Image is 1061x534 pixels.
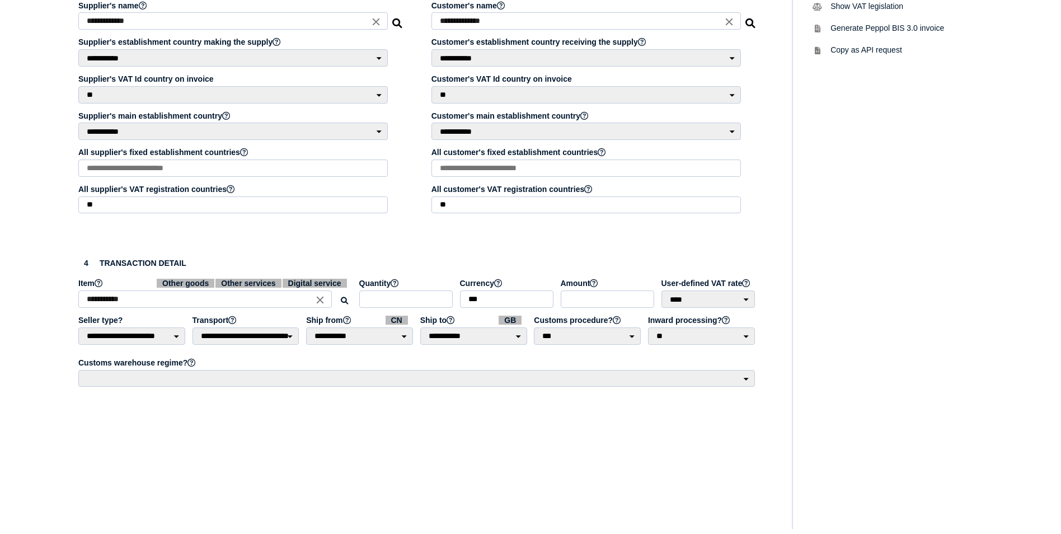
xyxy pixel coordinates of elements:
label: Amount [561,279,656,288]
span: Other services [215,279,281,288]
label: All customer's fixed establishment countries [431,148,743,157]
span: GB [499,316,522,325]
label: Customer's VAT Id country on invoice [431,74,743,83]
label: Supplier's establishment country making the supply [78,38,389,46]
label: Supplier's main establishment country [78,111,389,120]
button: Search for an item by HS code or use natural language description [335,292,354,310]
label: All supplier's fixed establishment countries [78,148,389,157]
label: Customer's establishment country receiving the supply [431,38,743,46]
label: Customer's name [431,1,743,10]
i: Close [370,16,382,28]
label: Customs warehouse regime? [78,358,757,367]
i: Close [723,16,735,28]
i: Close [314,294,326,306]
label: Seller type? [78,316,187,325]
label: All customer's VAT registration countries [431,185,743,194]
div: 4 [78,255,94,271]
section: Define the item, and answer additional questions [67,244,768,406]
label: Item [78,279,354,288]
label: Inward processing? [648,316,757,325]
h3: Transaction detail [78,255,757,271]
span: Digital service [283,279,347,288]
i: Search for a dummy customer [745,15,757,24]
label: Currency [460,279,555,288]
label: Transport [193,316,301,325]
span: Other goods [157,279,214,288]
i: Search for a dummy seller [392,15,403,24]
label: User-defined VAT rate [661,279,757,288]
span: CN [386,316,408,325]
label: Ship to [420,316,529,325]
label: Quantity [359,279,454,288]
label: Customs procedure? [534,316,642,325]
label: Ship from [306,316,415,325]
label: All supplier's VAT registration countries [78,185,389,194]
label: Supplier's VAT Id country on invoice [78,74,389,83]
label: Customer's main establishment country [431,111,743,120]
label: Supplier's name [78,1,389,10]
